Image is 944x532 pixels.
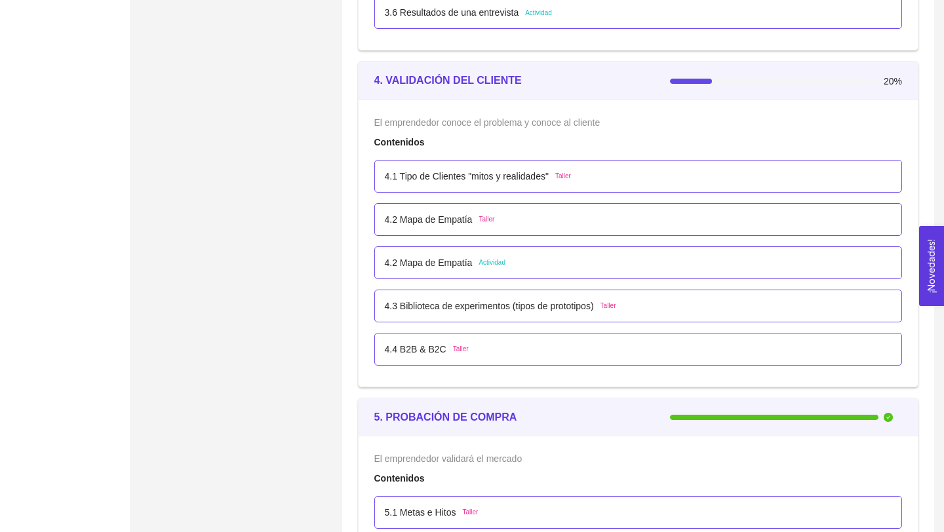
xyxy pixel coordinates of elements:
strong: 5. PROBACIÓN DE COMPRA [374,411,517,423]
strong: 4. VALIDACIÓN DEL CLIENTE [374,75,522,86]
span: Taller [479,214,494,225]
p: 4.2 Mapa de Empatía [385,256,473,270]
p: 3.6 Resultados de una entrevista [385,5,519,20]
span: check-circle [884,413,893,422]
button: Open Feedback Widget [919,226,944,306]
p: 4.1 Tipo de Clientes "mitos y realidades" [385,169,549,183]
span: El emprendedor conoce el problema y conoce al cliente [374,117,600,128]
p: 4.4 B2B & B2C [385,342,446,356]
span: Taller [600,301,616,311]
span: Actividad [525,8,552,18]
span: Actividad [479,257,505,268]
p: 5.1 Metas e Hitos [385,505,456,520]
span: 20% [884,77,902,86]
span: Taller [453,344,469,354]
span: El emprendedor validará el mercado [374,453,522,464]
strong: Contenidos [374,137,425,147]
p: 4.3 Biblioteca de experimentos (tipos de prototipos) [385,299,594,313]
span: Taller [462,507,478,518]
span: Taller [555,171,571,181]
p: 4.2 Mapa de Empatía [385,212,473,227]
strong: Contenidos [374,473,425,484]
